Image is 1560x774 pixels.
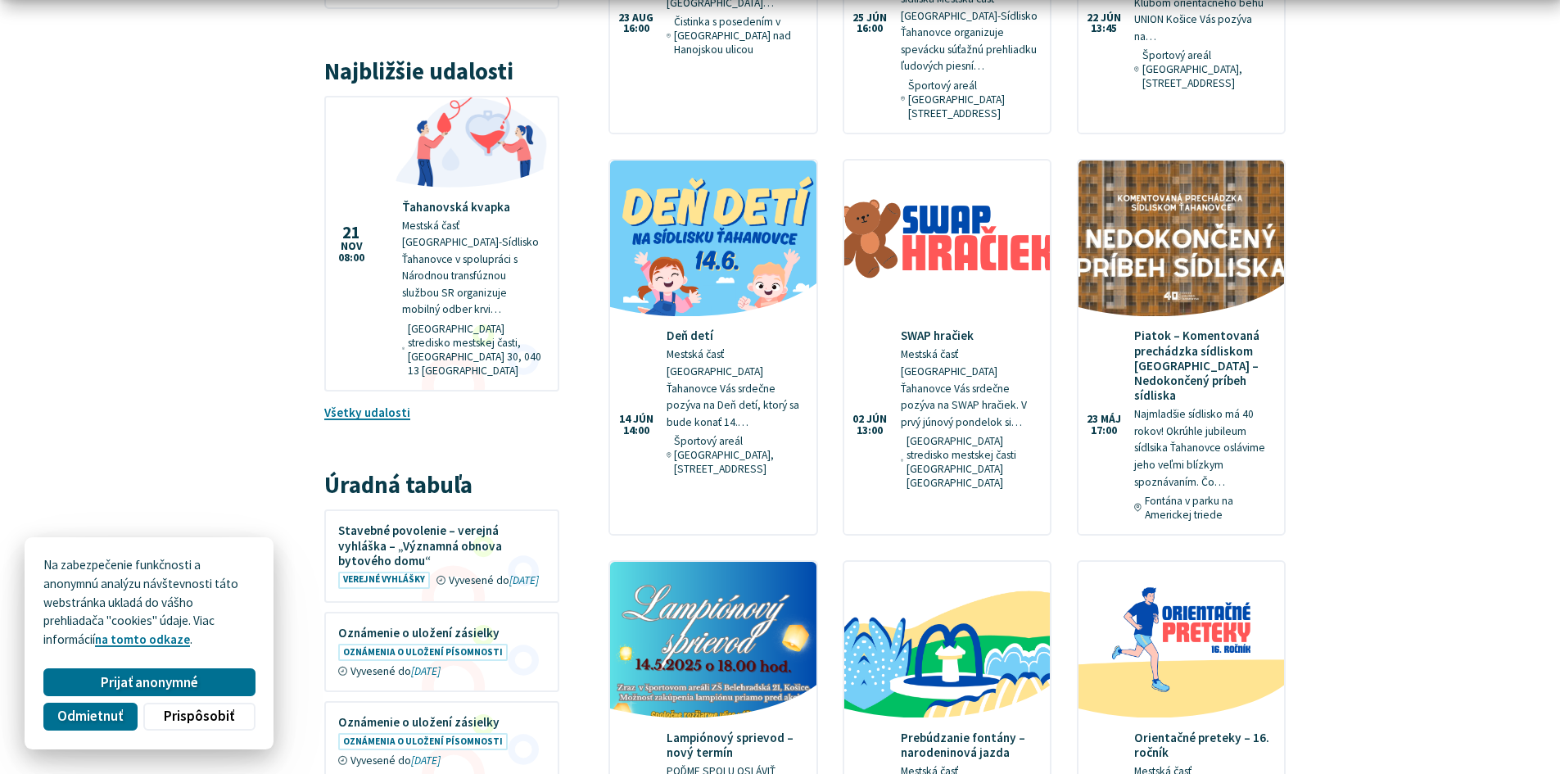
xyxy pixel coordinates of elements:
span: 13:45 [1087,23,1121,34]
h4: Ťahanovská kvapka [402,200,545,215]
span: máj [1101,414,1121,425]
span: 21 [338,224,364,242]
span: 25 [852,12,864,24]
span: 08:00 [338,252,364,264]
a: Oznámenie o uložení zásielky Oznámenia o uložení písomnosti Vyvesené do[DATE] [326,613,558,690]
a: Deň detí Mestská časť [GEOGRAPHIC_DATA] Ťahanovce Vás srdečne pozýva na Deň detí, ktorý sa bude k... [610,161,816,488]
span: [GEOGRAPHIC_DATA] stredisko mestskej časti [GEOGRAPHIC_DATA] [GEOGRAPHIC_DATA] [907,434,1038,490]
span: aug [632,12,653,24]
span: Odmietnuť [57,708,123,725]
span: 14 [619,414,631,425]
h4: Piatok – Komentovaná prechádzka sídliskom [GEOGRAPHIC_DATA] – Nedokončený príbeh sídliska [1134,328,1272,403]
span: Prispôsobiť [164,708,234,725]
span: 23 [618,12,630,24]
span: Čistinka s posedením v [GEOGRAPHIC_DATA] nad Hanojskou ulicou [674,15,804,57]
button: Odmietnuť [43,703,137,731]
h3: Úradná tabuľa [324,473,559,498]
h3: Najbližšie udalosti [324,59,559,84]
span: 02 [852,414,864,425]
a: Stavebné povolenie – verejná vyhláška – „Významná obnova bytového domu“ Verejné vyhlášky Vyvesené... [326,511,558,600]
a: na tomto odkaze [95,631,190,647]
button: Prispôsobiť [143,703,255,731]
a: Všetky udalosti [324,405,410,420]
h4: Lampiónový sprievod – nový termín [667,731,804,760]
span: jún [1101,12,1121,24]
button: Prijať anonymné [43,668,255,696]
p: Najmladšie sídlisko má 40 rokov! Okrúhle jubileum sídlsika Ťahanovce oslávime jeho veľmi blízkym ... [1134,406,1272,491]
span: 14:00 [619,425,653,437]
span: Športový areál [GEOGRAPHIC_DATA], [STREET_ADDRESS] [1142,48,1272,90]
p: Mestská časť [GEOGRAPHIC_DATA] Ťahanovce Vás srdečne pozýva na Deň detí, ktorý sa bude konať 14.… [667,346,804,431]
span: nov [338,241,364,252]
span: jún [866,414,887,425]
p: Na zabezpečenie funkčnosti a anonymnú analýzu návštevnosti táto webstránka ukladá do vášho prehli... [43,556,255,650]
h4: Prebúdzanie fontány – narodeninová jazda [901,731,1038,760]
span: jún [633,414,653,425]
h4: Orientačné preteky – 16. ročník [1134,731,1272,760]
span: [GEOGRAPHIC_DATA] stredisko mestskej časti, [GEOGRAPHIC_DATA] 30, 040 13 [GEOGRAPHIC_DATA] [408,322,545,378]
span: Športový areál [GEOGRAPHIC_DATA], [STREET_ADDRESS] [674,434,803,476]
span: 13:00 [852,425,887,437]
span: 23 [1087,414,1098,425]
span: 17:00 [1087,425,1121,437]
span: 16:00 [618,23,653,34]
span: Fontána v parku na Americkej triede [1145,494,1272,522]
span: 22 [1087,12,1098,24]
span: Prijať anonymné [101,674,198,691]
span: Športový areál [GEOGRAPHIC_DATA][STREET_ADDRESS] [908,79,1038,120]
p: Mestská časť [GEOGRAPHIC_DATA] Ťahanovce Vás srdečne pozýva na SWAP hračiek. V prvý júnový pondel... [901,346,1038,431]
a: Ťahanovská kvapka Mestská časť [GEOGRAPHIC_DATA]-Sídlisko Ťahanovce v spolupráci s Národnou trans... [326,97,558,390]
a: Piatok – Komentovaná prechádzka sídliskom [GEOGRAPHIC_DATA] – Nedokončený príbeh sídliska Najmlad... [1078,161,1284,534]
h4: SWAP hračiek [901,328,1038,343]
span: 16:00 [852,23,887,34]
h4: Deň detí [667,328,804,343]
p: Mestská časť [GEOGRAPHIC_DATA]-Sídlisko Ťahanovce v spolupráci s Národnou transfúznou službou SR ... [402,218,545,319]
a: SWAP hračiek Mestská časť [GEOGRAPHIC_DATA] Ťahanovce Vás srdečne pozýva na SWAP hračiek. V prvý ... [844,161,1050,502]
span: jún [866,12,887,24]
